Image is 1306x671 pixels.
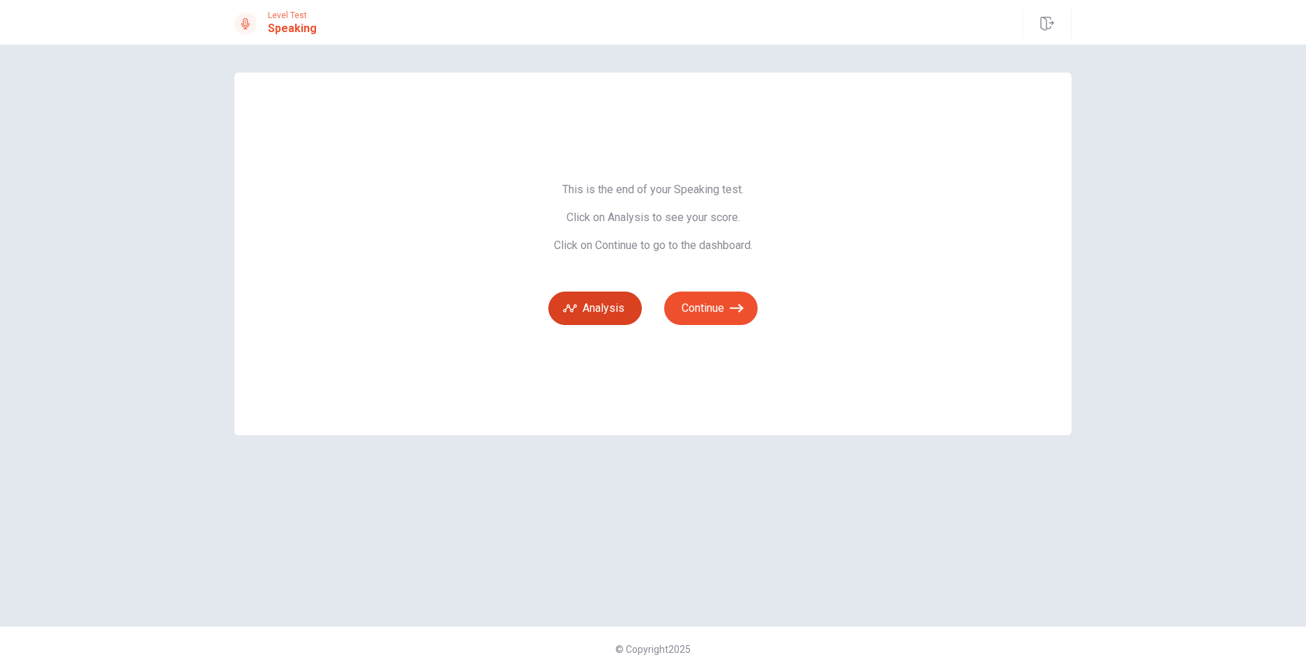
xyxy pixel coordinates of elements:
button: Analysis [548,292,642,325]
button: Continue [664,292,758,325]
span: This is the end of your Speaking test. Click on Analysis to see your score. Click on Continue to ... [548,183,758,252]
span: © Copyright 2025 [615,644,691,655]
span: Level Test [268,10,317,20]
h1: Speaking [268,20,317,37]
